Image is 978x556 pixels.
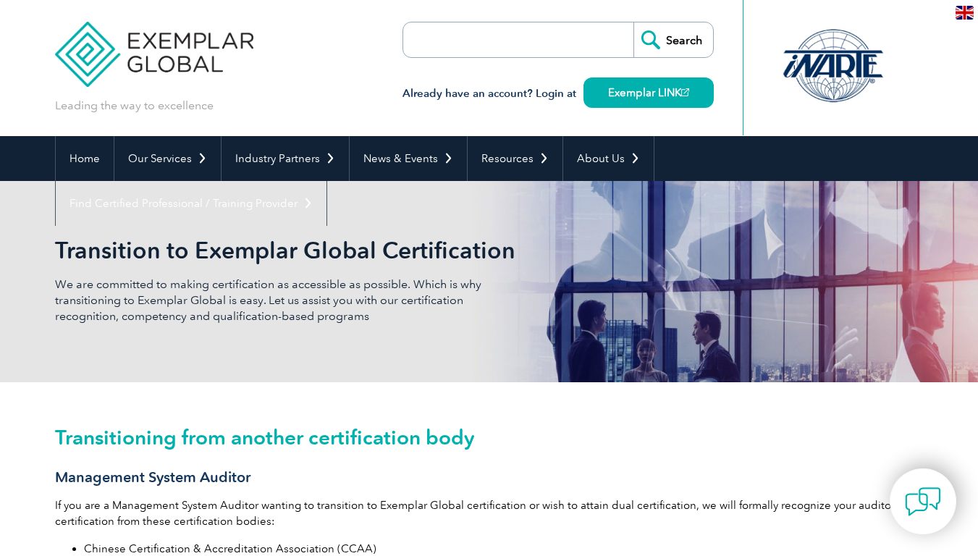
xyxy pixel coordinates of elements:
[114,136,221,181] a: Our Services
[55,98,214,114] p: Leading the way to excellence
[956,6,974,20] img: en
[905,484,941,520] img: contact-chat.png
[56,181,326,226] a: Find Certified Professional / Training Provider
[402,85,714,103] h3: Already have an account? Login at
[55,426,924,449] h2: Transitioning from another certification body
[468,136,562,181] a: Resources
[222,136,349,181] a: Industry Partners
[55,277,489,324] p: We are committed to making certification as accessible as possible. Which is why transitioning to...
[56,136,114,181] a: Home
[350,136,467,181] a: News & Events
[583,77,714,108] a: Exemplar LINK
[633,22,713,57] input: Search
[681,88,689,96] img: open_square.png
[55,239,663,262] h2: Transition to Exemplar Global Certification
[563,136,654,181] a: About Us
[55,468,924,486] h3: Management System Auditor
[55,497,924,529] p: If you are a Management System Auditor wanting to transition to Exemplar Global certification or ...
